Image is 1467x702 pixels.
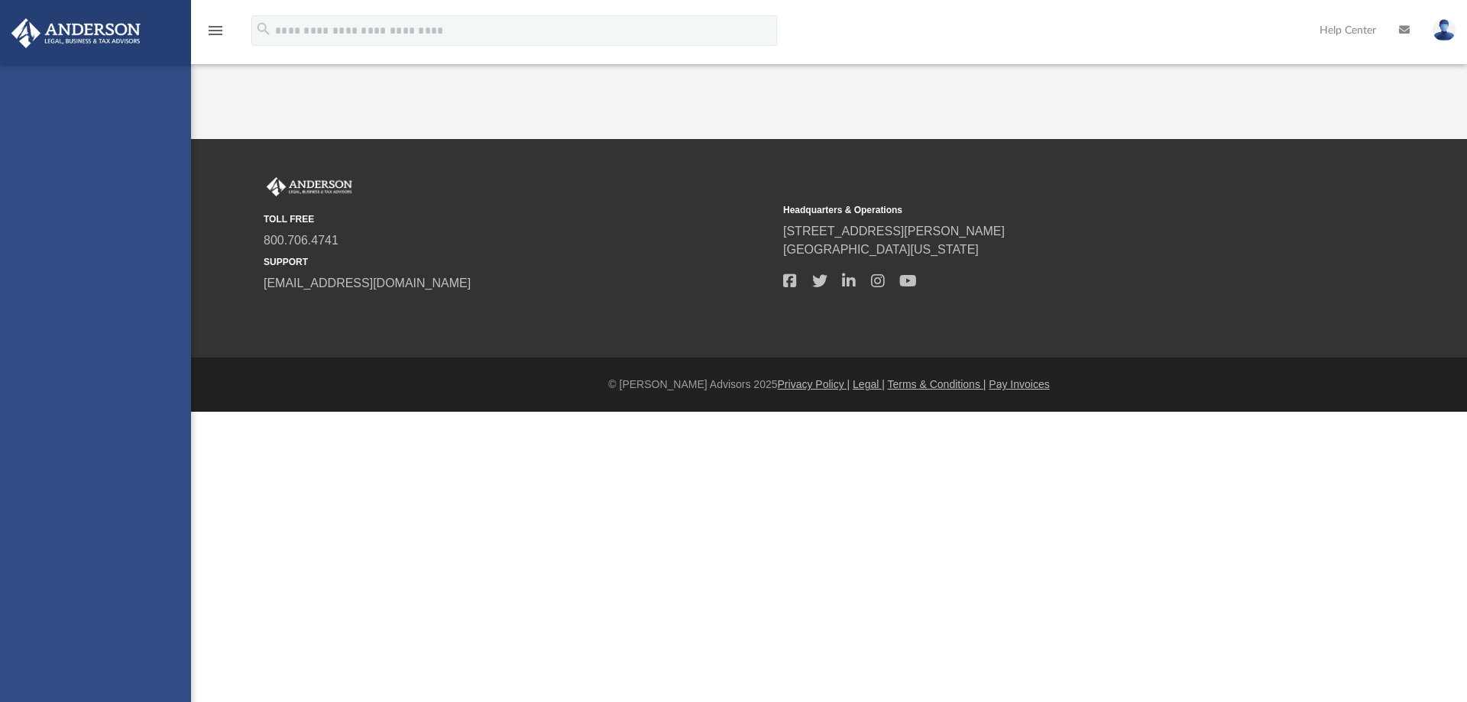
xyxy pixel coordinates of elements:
small: Headquarters & Operations [783,203,1292,217]
img: Anderson Advisors Platinum Portal [264,177,355,197]
a: menu [206,29,225,40]
small: TOLL FREE [264,212,772,226]
a: [GEOGRAPHIC_DATA][US_STATE] [783,243,979,256]
a: Legal | [853,378,885,390]
a: 800.706.4741 [264,234,338,247]
small: SUPPORT [264,255,772,269]
a: Terms & Conditions | [888,378,986,390]
a: Pay Invoices [989,378,1049,390]
i: search [255,21,272,37]
a: [STREET_ADDRESS][PERSON_NAME] [783,225,1005,238]
img: User Pic [1433,19,1456,41]
a: Privacy Policy | [778,378,850,390]
a: [EMAIL_ADDRESS][DOMAIN_NAME] [264,277,471,290]
div: © [PERSON_NAME] Advisors 2025 [191,377,1467,393]
i: menu [206,21,225,40]
img: Anderson Advisors Platinum Portal [7,18,145,48]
